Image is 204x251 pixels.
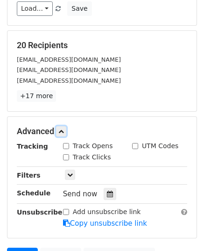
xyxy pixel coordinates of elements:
[63,190,98,198] span: Send now
[17,77,121,84] small: [EMAIL_ADDRESS][DOMAIN_NAME]
[17,56,121,63] small: [EMAIL_ADDRESS][DOMAIN_NAME]
[63,219,147,228] a: Copy unsubscribe link
[157,206,204,251] iframe: Chat Widget
[73,141,113,151] label: Track Opens
[67,1,91,16] button: Save
[17,126,187,136] h5: Advanced
[17,208,63,216] strong: Unsubscribe
[17,1,53,16] a: Load...
[142,141,178,151] label: UTM Codes
[17,40,187,50] h5: 20 Recipients
[73,207,141,217] label: Add unsubscribe link
[17,90,56,102] a: +17 more
[17,143,48,150] strong: Tracking
[17,66,121,73] small: [EMAIL_ADDRESS][DOMAIN_NAME]
[17,172,41,179] strong: Filters
[73,152,111,162] label: Track Clicks
[17,189,50,197] strong: Schedule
